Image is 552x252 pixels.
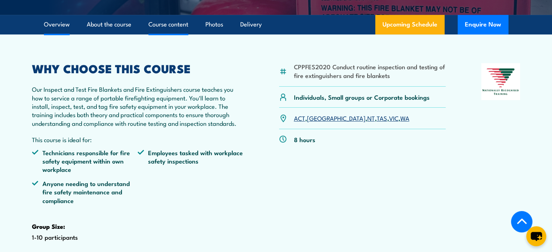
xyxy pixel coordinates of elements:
[294,114,409,122] p: , , , , ,
[138,148,244,174] li: Employees tasked with workplace safety inspections
[294,113,305,122] a: ACT
[32,135,244,144] p: This course is ideal for:
[400,113,409,122] a: WA
[367,113,375,122] a: NT
[240,15,262,34] a: Delivery
[32,148,138,174] li: Technicians responsible for fire safety equipment within own workplace
[375,15,445,34] a: Upcoming Schedule
[307,113,365,122] a: [GEOGRAPHIC_DATA]
[148,15,188,34] a: Course content
[526,226,546,246] button: chat-button
[294,62,446,79] li: CPPFES2020 Conduct routine inspection and testing of fire extinguishers and fire blankets
[32,179,138,205] li: Anyone needing to understand fire safety maintenance and compliance
[294,93,430,101] p: Individuals, Small groups or Corporate bookings
[87,15,131,34] a: About the course
[32,222,65,231] strong: Group Size:
[389,113,398,122] a: VIC
[458,15,508,34] button: Enquire Now
[294,135,315,144] p: 8 hours
[44,15,70,34] a: Overview
[205,15,223,34] a: Photos
[481,63,520,100] img: Nationally Recognised Training logo.
[32,85,244,127] p: Our Inspect and Test Fire Blankets and Fire Extinguishers course teaches you how to service a ran...
[377,113,387,122] a: TAS
[32,63,244,73] h2: WHY CHOOSE THIS COURSE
